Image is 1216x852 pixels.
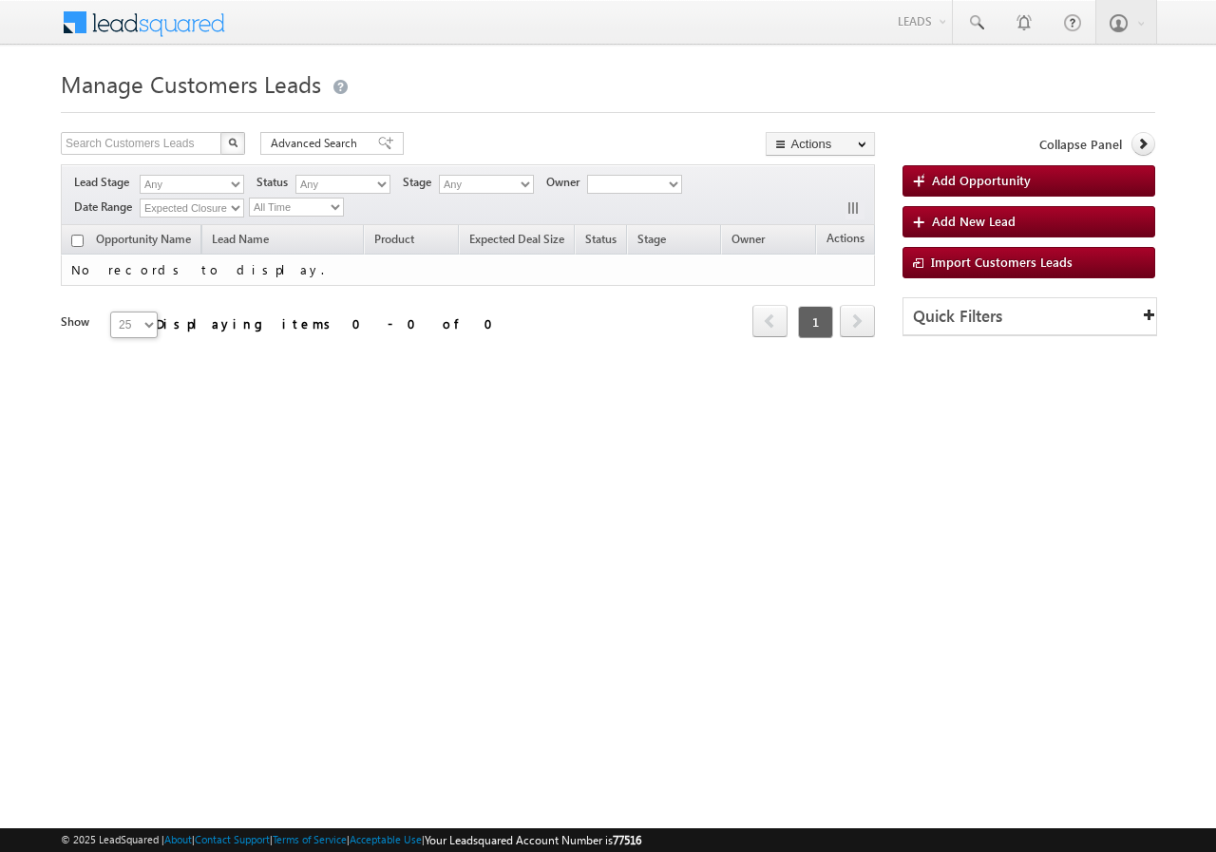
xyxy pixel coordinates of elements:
[752,305,788,337] span: prev
[766,132,875,156] button: Actions
[752,307,788,337] a: prev
[1039,136,1122,153] span: Collapse Panel
[273,833,347,845] a: Terms of Service
[546,174,587,191] span: Owner
[71,235,84,247] input: Check all records
[840,307,875,337] a: next
[74,199,140,216] span: Date Range
[731,232,765,246] span: Owner
[931,254,1073,270] span: Import Customers Leads
[164,833,192,845] a: About
[903,298,1156,335] div: Quick Filters
[228,138,237,147] img: Search
[61,68,321,99] span: Manage Customers Leads
[374,232,414,246] span: Product
[817,228,874,253] span: Actions
[932,172,1031,188] span: Add Opportunity
[61,313,95,331] div: Show
[256,174,295,191] span: Status
[425,833,641,847] span: Your Leadsquared Account Number is
[86,229,200,254] a: Opportunity Name
[840,305,875,337] span: next
[628,229,675,254] a: Stage
[469,232,564,246] span: Expected Deal Size
[460,229,574,254] a: Expected Deal Size
[350,833,422,845] a: Acceptable Use
[613,833,641,847] span: 77516
[195,833,270,845] a: Contact Support
[271,135,363,152] span: Advanced Search
[932,213,1016,229] span: Add New Lead
[637,232,666,246] span: Stage
[96,232,191,246] span: Opportunity Name
[798,306,833,338] span: 1
[202,229,278,254] span: Lead Name
[156,312,504,334] div: Displaying items 0 - 0 of 0
[74,174,137,191] span: Lead Stage
[61,831,641,849] span: © 2025 LeadSquared | | | | |
[403,174,439,191] span: Stage
[61,255,875,286] td: No records to display.
[576,229,626,254] a: Status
